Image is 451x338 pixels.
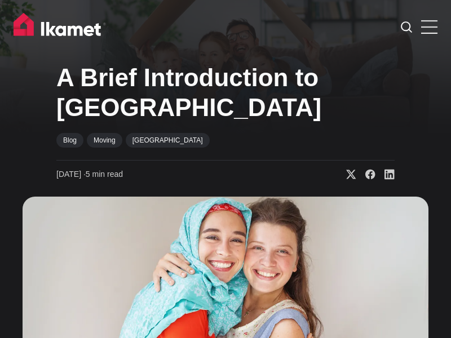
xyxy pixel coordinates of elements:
span: [DATE] ∙ [56,170,86,179]
a: Share on Facebook [356,169,375,180]
a: Blog [56,133,83,148]
h1: A Brief Introduction to [GEOGRAPHIC_DATA] [56,63,395,123]
time: 5 min read [56,169,123,180]
a: Moving [87,133,122,148]
a: [GEOGRAPHIC_DATA] [126,133,210,148]
a: Share on X [337,169,356,180]
a: Share on Linkedin [375,169,395,180]
img: Ikamet home [14,13,106,41]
